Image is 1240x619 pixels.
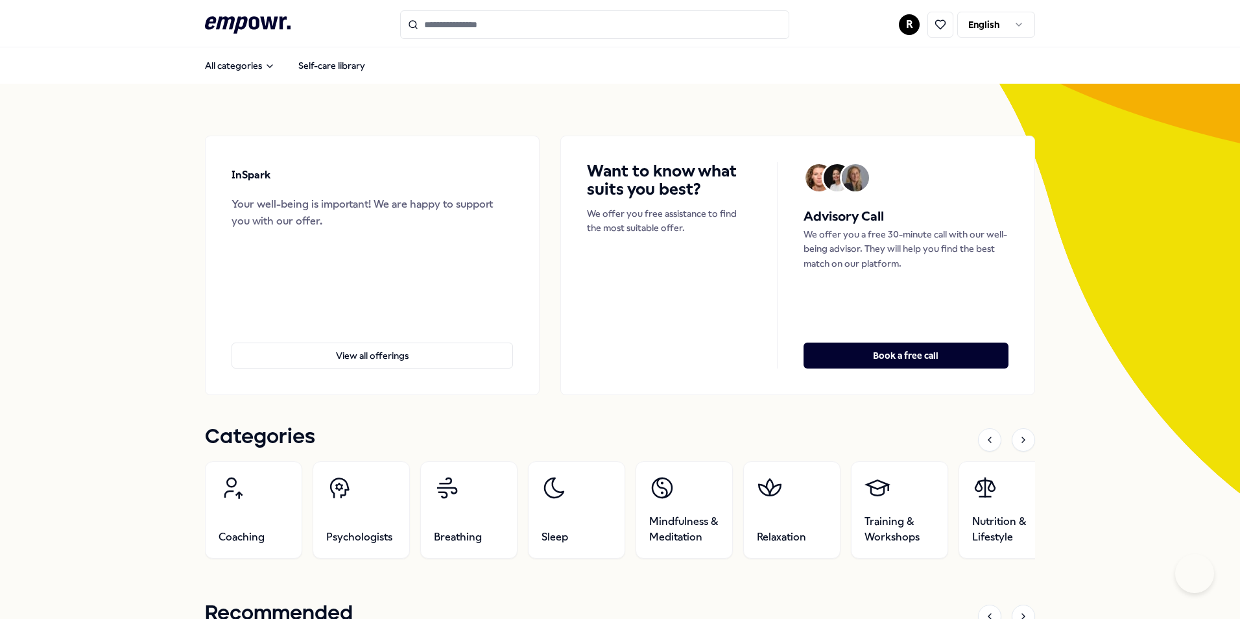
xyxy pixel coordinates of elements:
span: Breathing [434,529,482,545]
button: Book a free call [804,343,1008,369]
span: Psychologists [326,529,392,545]
img: Avatar [805,164,833,191]
a: Relaxation [743,461,841,559]
button: R [899,14,920,35]
span: Sleep [542,529,568,545]
h5: Advisory Call [804,206,1008,227]
a: Sleep [528,461,625,559]
img: Avatar [842,164,869,191]
button: All categories [195,53,285,79]
span: Relaxation [757,529,806,545]
a: Breathing [420,461,518,559]
h4: Want to know what suits you best? [587,162,751,199]
a: Training & Workshops [851,461,948,559]
a: Mindfulness & Meditation [636,461,733,559]
button: View all offerings [232,343,513,369]
a: Coaching [205,461,302,559]
nav: Main [195,53,376,79]
iframe: Help Scout Beacon - Open [1175,554,1214,593]
span: Coaching [219,529,265,545]
a: Psychologists [313,461,410,559]
a: Nutrition & Lifestyle [959,461,1056,559]
span: Mindfulness & Meditation [649,514,719,545]
span: Training & Workshops [864,514,935,545]
div: Your well-being is important! We are happy to support you with our offer. [232,196,513,229]
p: We offer you free assistance to find the most suitable offer. [587,206,751,236]
a: View all offerings [232,322,513,369]
span: Nutrition & Lifestyle [972,514,1042,545]
input: Search for products, categories or subcategories [400,10,789,39]
h1: Categories [205,421,315,454]
p: We offer you a free 30-minute call with our well-being advisor. They will help you find the best ... [804,227,1008,271]
img: Avatar [824,164,851,191]
a: Self-care library [288,53,376,79]
p: InSpark [232,167,270,184]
